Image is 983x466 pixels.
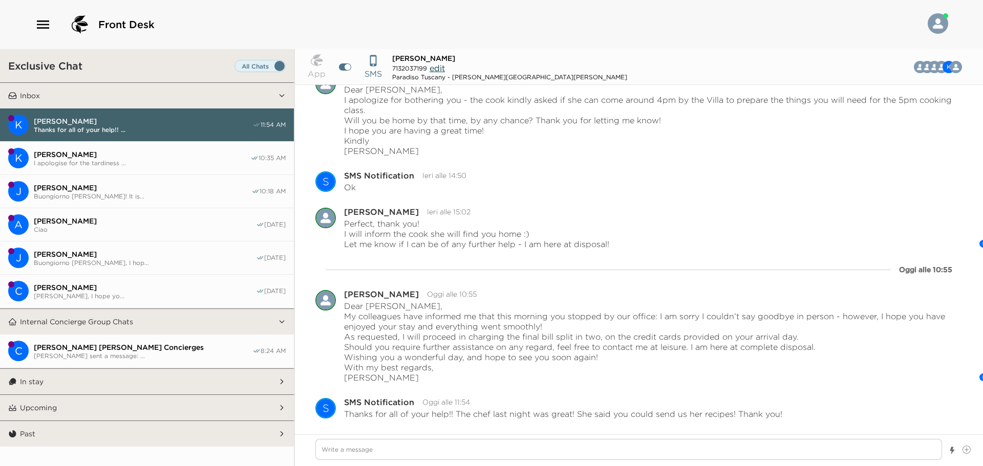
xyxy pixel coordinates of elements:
[8,214,29,235] div: A
[8,181,29,202] div: J
[34,292,256,300] span: [PERSON_NAME], I hope yo...
[34,183,251,192] span: [PERSON_NAME]
[392,64,427,72] span: 7132037199
[8,248,29,268] div: John Spellman
[8,281,29,301] div: Casali di Casole Concierge Team
[8,214,29,235] div: Andrew Bosomworth
[34,117,252,126] span: [PERSON_NAME]
[315,290,336,310] div: Arianna Paluffi
[8,59,82,72] h3: Exclusive Chat
[17,309,278,335] button: Internal Concierge Group Chats
[20,377,44,386] p: In stay
[34,352,252,360] span: [PERSON_NAME] sent a message: ...
[8,115,29,135] div: K
[8,115,29,135] div: Kelley Anderson
[34,283,256,292] span: [PERSON_NAME]
[315,290,336,310] img: A
[34,216,256,226] span: [PERSON_NAME]
[34,159,250,167] span: I apologise for the tardiness ...
[344,398,414,406] div: SMS Notification
[8,341,29,361] div: Casali di Casole
[344,208,419,216] div: [PERSON_NAME]
[928,13,948,34] img: User
[344,171,414,180] div: SMS Notification
[260,187,286,195] span: 10:18 AM
[344,290,419,298] div: [PERSON_NAME]
[949,441,956,459] button: Show templates
[427,290,477,299] time: 2025-10-02T08:55:06.538Z
[20,429,35,438] p: Past
[344,301,963,383] p: Dear [PERSON_NAME], My colleagues have informed me that this morning you stopped by our office: I...
[17,369,278,394] button: In stay
[34,226,256,233] span: Ciao
[261,347,286,355] span: 8:24 AM
[8,148,29,168] div: Kip Wadsworth
[34,250,256,259] span: [PERSON_NAME]
[315,439,942,460] textarea: Write a message
[315,171,336,192] div: SMS Notification
[316,171,335,192] div: S
[422,171,466,180] time: 2025-10-01T12:50:13.950Z
[392,54,455,63] span: [PERSON_NAME]
[17,83,278,108] button: Inbox
[315,208,336,228] div: Arianna Paluffi
[344,182,356,192] p: Ok
[98,17,155,32] span: Front Desk
[8,148,29,168] div: K
[427,207,471,216] time: 2025-10-01T13:02:19.200Z
[34,343,252,352] span: [PERSON_NAME] [PERSON_NAME] Concierges
[315,398,336,418] div: SMS Notification
[17,421,278,447] button: Past
[264,287,286,295] span: [DATE]
[234,60,286,72] label: Set all destinations
[34,192,251,200] span: Buongiorno [PERSON_NAME]! It is...
[392,73,627,81] div: Paradiso Tuscany - [PERSON_NAME][GEOGRAPHIC_DATA][PERSON_NAME]
[8,248,29,268] div: J
[308,68,326,80] p: App
[922,57,970,77] button: CKDBCA
[259,154,286,162] span: 10:35 AM
[20,91,40,100] p: Inbox
[261,121,286,129] span: 11:54 AM
[8,281,29,301] div: C
[20,317,133,326] p: Internal Concierge Group Chats
[422,397,470,407] time: 2025-10-02T09:54:28.863Z
[899,264,952,275] div: Oggi alle 10:55
[34,259,256,267] span: Buongiorno [PERSON_NAME], I hop...
[264,254,286,262] span: [DATE]
[264,220,286,229] span: [DATE]
[344,409,782,419] p: Thanks for all of your help!! The chef last night was great! She said you could send us her recip...
[950,61,962,73] div: Casali di Casole Concierge Team
[950,61,962,73] img: C
[34,126,252,134] span: Thanks for all of your help!! ...
[315,208,336,228] img: A
[68,12,92,37] img: logo
[17,395,278,420] button: Upcoming
[344,84,963,156] p: Dear [PERSON_NAME], I apologize for bothering you - the cook kindly asked if she can come around ...
[20,403,57,412] p: Upcoming
[344,218,609,249] p: Perfect, thank you! I will inform the cook she will find you home :) Let me know if I can be of a...
[316,398,335,418] div: S
[365,68,382,80] p: SMS
[8,341,29,361] div: C
[430,63,445,73] span: edit
[8,181,29,202] div: Joshua Weingast
[34,150,250,159] span: [PERSON_NAME]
